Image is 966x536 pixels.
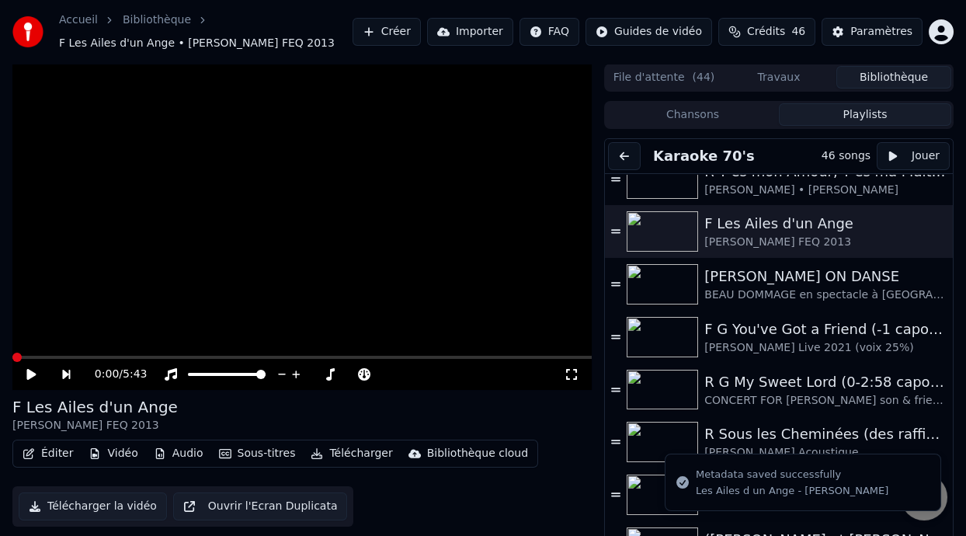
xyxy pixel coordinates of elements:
div: R G My Sweet Lord (0-2:58 capo 2) [704,371,947,393]
button: Guides de vidéo [586,18,712,46]
div: BEAU DOMMAGE en spectacle à [GEOGRAPHIC_DATA] 1974 [704,287,947,303]
div: F Les Ailes d'un Ange [12,396,178,418]
button: Sous-titres [213,443,302,465]
div: R Sous les Cheminées (des raffineries de [GEOGRAPHIC_DATA] où il a grandi) [704,423,947,445]
a: Bibliothèque [123,12,191,28]
button: Chansons [606,103,779,126]
div: Paramètres [850,24,912,40]
button: Karaoke 70's [647,145,761,167]
button: Vidéo [82,443,144,465]
button: Crédits46 [718,18,815,46]
button: Audio [148,443,210,465]
button: Importer [427,18,513,46]
button: Travaux [721,66,836,89]
img: youka [12,16,43,47]
button: Télécharger [304,443,398,465]
button: FAQ [519,18,579,46]
button: Bibliothèque [836,66,951,89]
button: Paramètres [822,18,923,46]
span: F Les Ailes d'un Ange • [PERSON_NAME] FEQ 2013 [59,36,335,51]
div: 46 songs [822,148,870,164]
div: F G You've Got a Friend (-1 capo 1) [704,318,947,340]
div: [PERSON_NAME] FEQ 2013 [704,235,947,250]
button: Jouer [877,142,950,170]
span: 46 [791,24,805,40]
button: Playlists [779,103,951,126]
div: [PERSON_NAME] • [PERSON_NAME] [704,183,947,198]
button: Éditer [16,443,79,465]
nav: breadcrumb [59,12,353,51]
div: [PERSON_NAME] Live 2021 (voix 25%) [704,340,947,356]
div: / [95,367,132,382]
a: Accueil [59,12,98,28]
button: Créer [353,18,421,46]
div: Bibliothèque cloud [427,446,528,461]
button: File d'attente [606,66,721,89]
span: 0:00 [95,367,119,382]
span: ( 44 ) [693,70,715,85]
div: Metadata saved successfully [696,467,888,482]
div: [PERSON_NAME] ON DANSE [704,266,947,287]
button: Télécharger la vidéo [19,492,167,520]
button: Ouvrir l'Ecran Duplicata [173,492,348,520]
div: [PERSON_NAME] FEQ 2013 [12,418,178,433]
div: F Les Ailes d'un Ange [704,213,947,235]
div: CONCERT FOR [PERSON_NAME] son & friends (voix 40%] [704,393,947,409]
span: Crédits [747,24,785,40]
div: Les Ailes d un Ange - [PERSON_NAME] [696,484,888,498]
span: 5:43 [123,367,147,382]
